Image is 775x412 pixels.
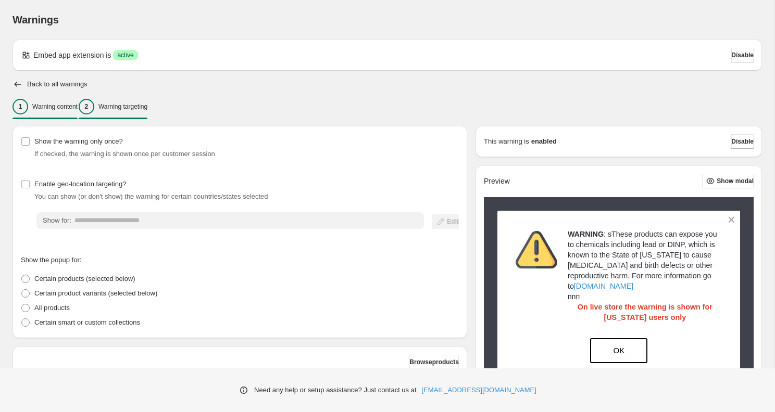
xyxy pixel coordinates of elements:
p: Certain smart or custom collections [34,317,140,328]
button: Disable [731,48,754,62]
div: 2 [79,99,94,114]
span: If checked, the warning is shown once per customer session [34,150,215,158]
button: OK [590,338,647,363]
span: Show for: [43,216,71,224]
p: : sThese products can expose you to chemicals including lead or DINP, which is known to the State... [568,229,722,291]
span: You can show (or don't show) the warning for certain countries/states selected [34,192,268,200]
span: Browse products [409,358,459,366]
p: Warning content [32,102,78,111]
p: ппп [568,291,722,302]
span: Certain product variants (selected below) [34,289,157,297]
strong: enabled [531,136,557,147]
span: Disable [731,137,754,146]
span: Certain products (selected below) [34,275,135,282]
span: Warnings [12,14,59,25]
p: All products [34,303,70,313]
span: Show the warning only once? [34,137,123,145]
h2: Back to all warnings [27,80,87,88]
p: Warning targeting [98,102,147,111]
button: 2Warning targeting [79,96,147,118]
p: This warning is [484,136,529,147]
button: 1Warning content [12,96,78,118]
span: active [117,51,133,59]
button: Browseproducts [409,355,459,369]
button: Disable [731,134,754,149]
span: Show the popup for: [21,256,81,264]
span: Enable geo-location targeting? [34,180,126,188]
h2: Preview [484,177,510,186]
strong: On live store the warning is shown for [US_STATE] users only [578,303,712,321]
a: [DOMAIN_NAME] [574,282,633,290]
div: 1 [12,99,28,114]
p: Embed app extension is [33,50,111,60]
span: Disable [731,51,754,59]
button: Show modal [702,174,754,188]
strong: WARNING [568,230,604,238]
a: [EMAIL_ADDRESS][DOMAIN_NAME] [422,385,536,395]
span: Show modal [717,177,754,185]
